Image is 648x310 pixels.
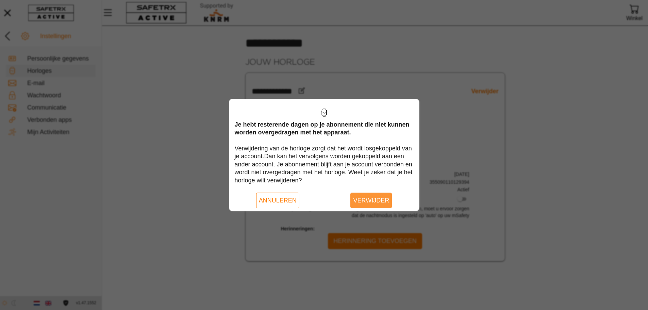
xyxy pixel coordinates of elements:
[353,195,389,206] span: Verwijder
[235,121,414,137] div: Je hebt resterende dagen op je abonnement die niet kunnen worden overgedragen met het apparaat.
[235,145,414,184] div: Verwijdering van de horloge zorgt dat het wordt losgekoppeld van je account.Dan kan het vervolgen...
[256,193,299,208] button: Annuleren
[320,109,328,117] img: Devices.svg
[259,195,297,206] span: Annuleren
[350,193,392,208] button: Verwijder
